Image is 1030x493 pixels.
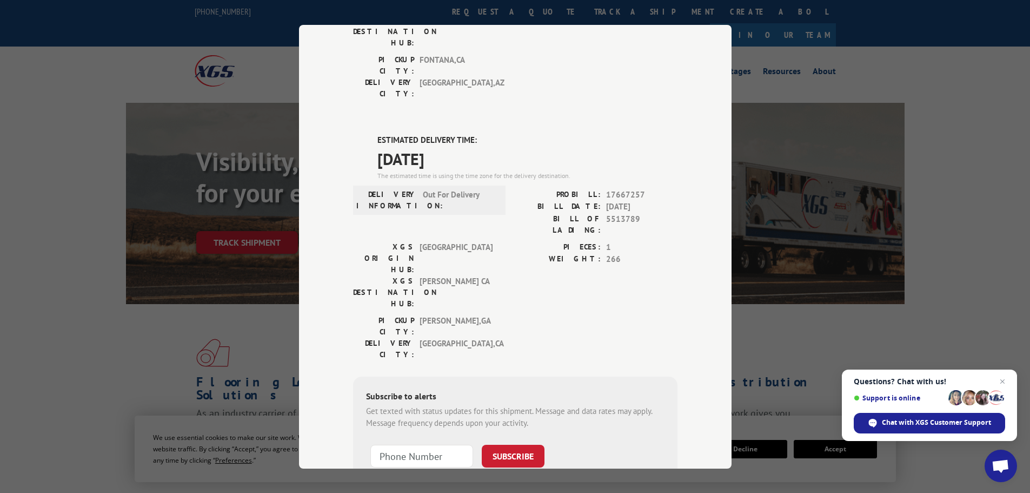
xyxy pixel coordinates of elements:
[377,170,677,180] div: The estimated time is using the time zone for the delivery destination.
[353,337,414,360] label: DELIVERY CITY:
[606,253,677,266] span: 266
[882,418,991,428] span: Chat with XGS Customer Support
[420,77,493,100] span: [GEOGRAPHIC_DATA] , AZ
[606,188,677,201] span: 17667257
[366,389,664,405] div: Subscribe to alerts
[420,337,493,360] span: [GEOGRAPHIC_DATA] , CA
[606,201,677,213] span: [DATE]
[420,54,493,77] span: FONTANA , CA
[515,253,601,266] label: WEIGHT:
[353,314,414,337] label: PICKUP CITY:
[606,241,677,253] span: 1
[985,450,1017,482] div: Open chat
[353,15,414,49] label: XGS DESTINATION HUB:
[366,405,664,429] div: Get texted with status updates for this shipment. Message and data rates may apply. Message frequ...
[515,201,601,213] label: BILL DATE:
[854,394,945,402] span: Support is online
[377,146,677,170] span: [DATE]
[420,15,493,49] span: PHOENIX
[353,241,414,275] label: XGS ORIGIN HUB:
[420,275,493,309] span: [PERSON_NAME] CA
[515,213,601,235] label: BILL OF LADING:
[482,444,544,467] button: SUBSCRIBE
[370,444,473,467] input: Phone Number
[515,241,601,253] label: PIECES:
[356,188,417,211] label: DELIVERY INFORMATION:
[420,241,493,275] span: [GEOGRAPHIC_DATA]
[854,413,1005,433] div: Chat with XGS Customer Support
[353,54,414,77] label: PICKUP CITY:
[353,77,414,100] label: DELIVERY CITY:
[420,314,493,337] span: [PERSON_NAME] , GA
[377,134,677,147] label: ESTIMATED DELIVERY TIME:
[515,188,601,201] label: PROBILL:
[996,375,1009,388] span: Close chat
[423,188,496,211] span: Out For Delivery
[854,377,1005,386] span: Questions? Chat with us!
[353,275,414,309] label: XGS DESTINATION HUB:
[606,213,677,235] span: 5513789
